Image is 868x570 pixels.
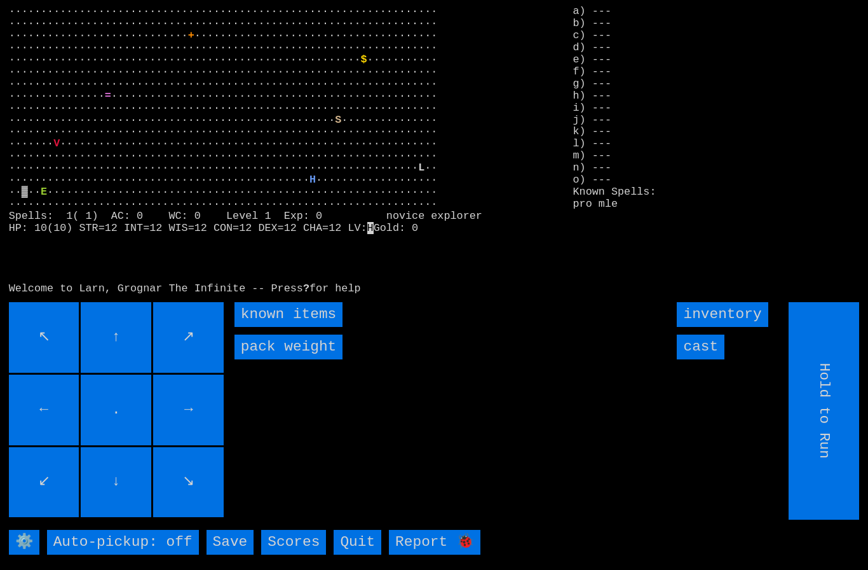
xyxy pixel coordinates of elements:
input: Report 🐞 [389,530,480,555]
stats: a) --- b) --- c) --- d) --- e) --- f) --- g) --- h) --- i) --- j) --- k) --- l) --- m) --- n) ---... [573,6,860,177]
input: Save [207,530,254,555]
input: ↙ [9,447,79,518]
input: pack weight [234,335,342,359]
input: ↓ [81,447,151,518]
input: ← [9,375,79,445]
input: known items [234,302,342,327]
input: ⚙️ [9,530,39,555]
input: ↘ [153,447,224,518]
font: H [309,174,316,186]
font: + [188,29,194,41]
input: . [81,375,151,445]
font: L [418,162,424,174]
font: = [105,90,111,102]
input: → [153,375,224,445]
input: Auto-pickup: off [47,530,199,555]
input: ↑ [81,302,151,373]
font: $ [361,53,367,66]
font: S [335,114,341,126]
input: Scores [261,530,326,555]
b: ? [303,282,309,295]
input: inventory [677,302,768,327]
input: Quit [334,530,381,555]
font: E [41,186,47,198]
larn: ··································································· ·····························... [9,6,556,291]
font: V [53,137,60,149]
input: cast [677,335,724,359]
mark: H [367,222,374,234]
input: ↗ [153,302,224,373]
input: ↖ [9,302,79,373]
input: Hold to Run [789,302,860,520]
